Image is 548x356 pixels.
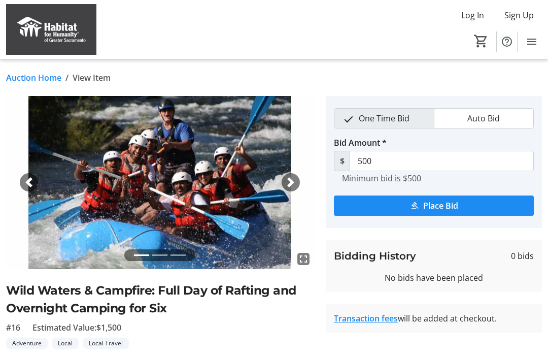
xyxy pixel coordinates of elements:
tr-label-badge: Local Travel [83,338,129,349]
label: Bid Amount * [334,137,387,149]
img: Habitat for Humanity of Greater Sacramento's Logo [6,4,96,55]
h2: Wild Waters & Campfire: Full Day of Rafting and Overnight Camping for Six [6,281,314,317]
tr-label-badge: Adventure [6,338,48,349]
span: / [65,72,68,84]
span: Estimated Value: $1,500 [32,321,121,334]
a: Auction Home [6,72,61,84]
span: Auto Bid [461,109,506,128]
button: Help [497,31,517,52]
button: Place Bid [334,196,534,216]
span: Place Bid [423,200,458,212]
button: Cart [472,32,490,50]
span: $ [334,151,350,171]
tr-hint: Minimum bid is $500 [342,173,421,183]
button: Sign Up [496,7,542,23]
img: Image [6,96,314,269]
a: Transaction fees [334,313,398,324]
span: Log In [461,9,484,21]
div: will be added at checkout. [334,312,534,325]
div: No bids have been placed [334,272,534,284]
span: 0 bids [511,250,534,262]
mat-icon: fullscreen [297,253,310,265]
button: Menu [522,31,542,52]
span: #16 [6,321,20,334]
span: Sign Up [504,9,534,21]
span: One Time Bid [353,109,416,128]
h3: Bidding History [334,248,416,264]
button: Log In [453,7,492,23]
tr-label-badge: Local [52,338,79,349]
span: View Item [73,72,111,84]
